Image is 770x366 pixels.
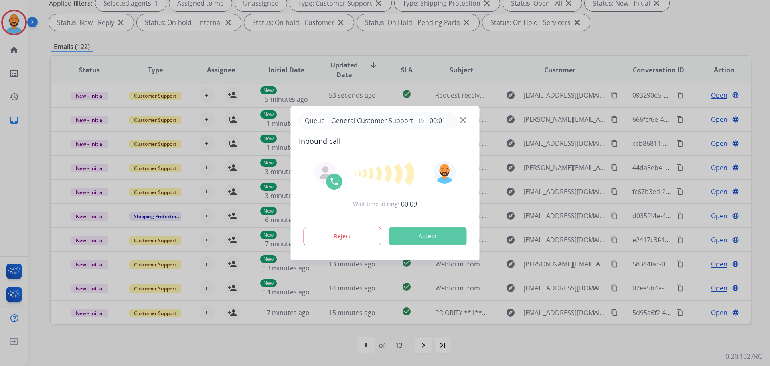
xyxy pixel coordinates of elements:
img: agent-avatar [319,166,332,179]
p: 0.20.1027RC [725,352,762,361]
img: close-button [460,117,466,123]
mat-icon: timer [418,117,425,124]
span: 00:09 [401,199,417,209]
button: Accept [389,227,467,245]
img: avatar [433,161,456,184]
span: 00:01 [430,116,446,125]
span: Wait time at ring: [353,200,399,208]
button: Reject [304,227,381,245]
span: Inbound call [299,135,472,147]
img: call-icon [330,177,339,186]
p: Queue [302,116,328,126]
span: General Customer Support [328,116,417,125]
